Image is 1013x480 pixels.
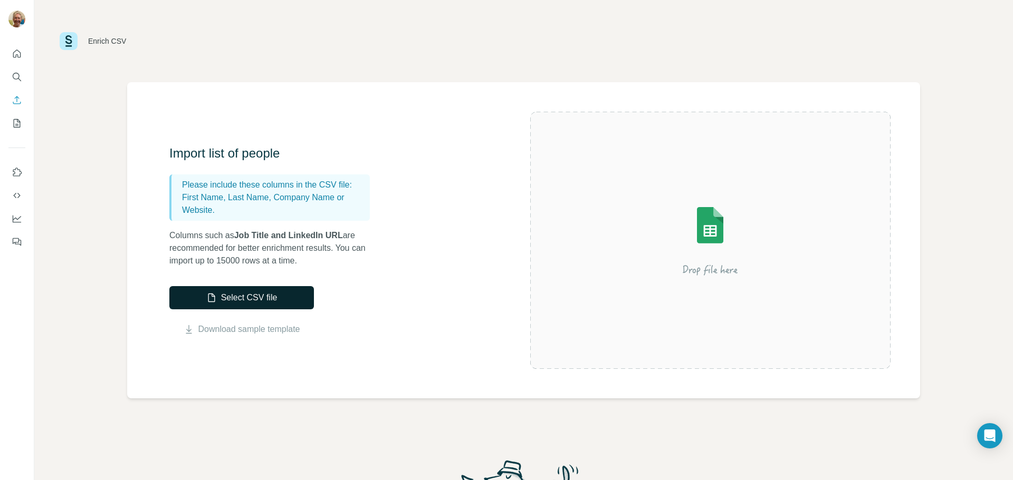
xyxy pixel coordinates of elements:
a: Download sample template [198,323,300,336]
button: Feedback [8,232,25,251]
button: Search [8,67,25,86]
p: First Name, Last Name, Company Name or Website. [182,191,366,217]
button: My lists [8,114,25,133]
h3: Import list of people [169,145,380,162]
img: Avatar [8,11,25,27]
button: Download sample template [169,323,314,336]
img: Surfe Illustration - Drop file here or select below [615,177,805,303]
button: Use Surfe on LinkedIn [8,163,25,182]
button: Dashboard [8,209,25,228]
button: Enrich CSV [8,91,25,110]
button: Select CSV file [169,286,314,309]
p: Columns such as are recommended for better enrichment results. You can import up to 15000 rows at... [169,229,380,267]
div: Enrich CSV [88,36,126,46]
button: Quick start [8,44,25,63]
div: Open Intercom Messenger [977,423,1002,448]
span: Job Title and LinkedIn URL [234,231,343,240]
img: Surfe Logo [60,32,78,50]
p: Please include these columns in the CSV file: [182,179,366,191]
button: Use Surfe API [8,186,25,205]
